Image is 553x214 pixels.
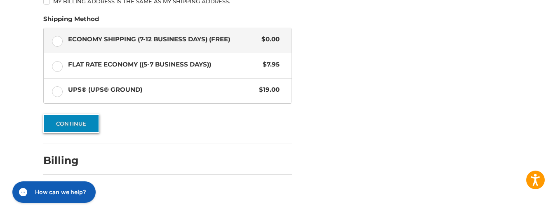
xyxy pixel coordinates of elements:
[257,35,280,44] span: $0.00
[43,114,99,133] button: Continue
[68,35,258,44] span: Economy Shipping (7-12 Business Days) (Free)
[8,178,100,206] iframe: Gorgias live chat messenger
[68,85,255,95] span: UPS® (UPS® Ground)
[259,60,280,69] span: $7.95
[485,192,553,214] iframe: Google Customer Reviews
[255,85,280,95] span: $19.00
[68,60,259,69] span: Flat Rate Economy ((5-7 Business Days))
[43,154,92,167] h2: Billing
[43,14,99,28] legend: Shipping Method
